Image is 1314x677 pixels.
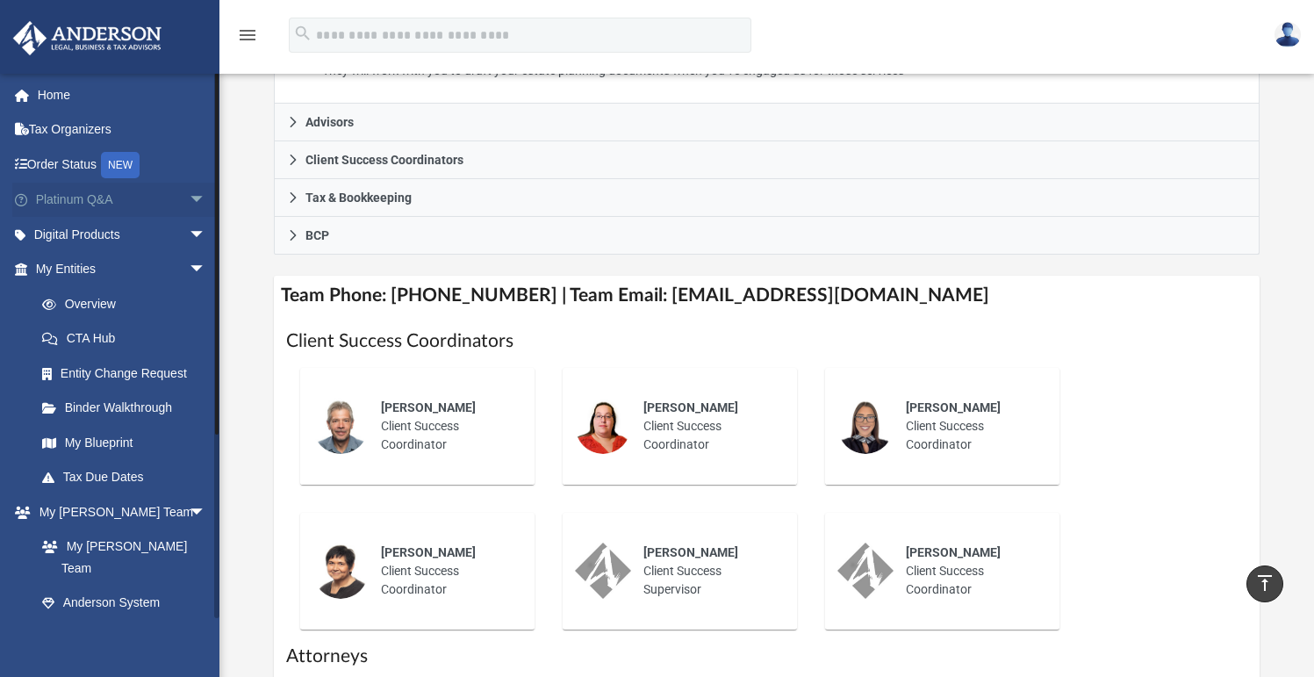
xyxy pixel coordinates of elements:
span: arrow_drop_down [189,494,224,530]
span: arrow_drop_down [189,252,224,288]
span: arrow_drop_down [189,217,224,253]
img: thumbnail [575,543,631,599]
div: NEW [101,152,140,178]
img: thumbnail [837,543,894,599]
img: thumbnail [312,543,369,599]
i: vertical_align_top [1254,573,1275,594]
a: My [PERSON_NAME] Team [25,529,215,586]
h1: Client Success Coordinators [286,328,1246,354]
span: [PERSON_NAME] [906,400,1001,414]
a: Advisors [274,104,1259,141]
a: CTA Hub [25,321,233,357]
a: Client Success Coordinators [274,141,1259,179]
span: [PERSON_NAME] [643,545,738,559]
a: Tax & Bookkeeping [274,179,1259,217]
div: Client Success Coordinator [894,531,1047,611]
div: Client Success Coordinator [631,386,785,466]
div: Client Success Coordinator [894,386,1047,466]
a: Platinum Q&Aarrow_drop_down [12,183,233,218]
a: Digital Productsarrow_drop_down [12,217,233,252]
span: arrow_drop_down [189,183,224,219]
a: My [PERSON_NAME] Teamarrow_drop_down [12,494,224,529]
a: Entity Change Request [25,356,233,391]
a: Home [12,77,233,112]
a: Tax Organizers [12,112,233,148]
span: Tax & Bookkeeping [305,191,412,204]
span: [PERSON_NAME] [381,545,476,559]
a: Anderson System [25,586,224,621]
span: Client Success Coordinators [305,154,463,166]
img: User Pic [1275,22,1301,47]
a: menu [237,33,258,46]
span: BCP [305,229,329,241]
img: Anderson Advisors Platinum Portal [8,21,167,55]
img: thumbnail [575,398,631,454]
img: thumbnail [312,398,369,454]
span: [PERSON_NAME] [643,400,738,414]
h4: Team Phone: [PHONE_NUMBER] | Team Email: [EMAIL_ADDRESS][DOMAIN_NAME] [274,276,1259,315]
i: menu [237,25,258,46]
a: Tax Due Dates [25,460,233,495]
i: search [293,24,312,43]
a: Order StatusNEW [12,147,233,183]
span: [PERSON_NAME] [906,545,1001,559]
span: [PERSON_NAME] [381,400,476,414]
a: My Blueprint [25,425,224,460]
a: Binder Walkthrough [25,391,233,426]
div: Client Success Coordinator [369,531,522,611]
span: Advisors [305,116,354,128]
a: My Entitiesarrow_drop_down [12,252,233,287]
div: Client Success Supervisor [631,531,785,611]
h1: Attorneys [286,644,1246,669]
a: vertical_align_top [1246,565,1283,602]
a: BCP [274,217,1259,255]
img: thumbnail [837,398,894,454]
a: Overview [25,286,233,321]
div: Client Success Coordinator [369,386,522,466]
